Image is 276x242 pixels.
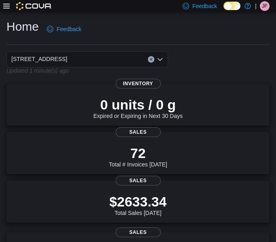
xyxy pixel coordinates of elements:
p: 0 units / 0 g [93,97,183,113]
button: Clear input [148,56,154,63]
div: Jeremy Farwell [260,1,270,11]
span: Inventory [116,79,161,88]
span: Sales [116,176,161,185]
div: Total # Invoices [DATE] [109,145,167,168]
p: 72 [109,145,167,161]
a: Feedback [44,21,84,37]
span: JF [262,1,267,11]
span: Dark Mode [223,10,224,11]
span: [STREET_ADDRESS] [11,54,67,64]
span: Sales [116,227,161,237]
p: $2633.34 [110,194,167,210]
p: | [255,1,257,11]
div: Total Sales [DATE] [110,194,167,216]
span: Feedback [192,2,217,10]
button: Open list of options [157,56,163,63]
input: Dark Mode [223,2,240,10]
p: Updated 1 minute(s) ago [6,67,69,74]
span: Feedback [57,25,81,33]
div: Expired or Expiring in Next 30 Days [93,97,183,119]
h1: Home [6,19,39,35]
img: Cova [16,2,52,10]
span: Sales [116,127,161,137]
